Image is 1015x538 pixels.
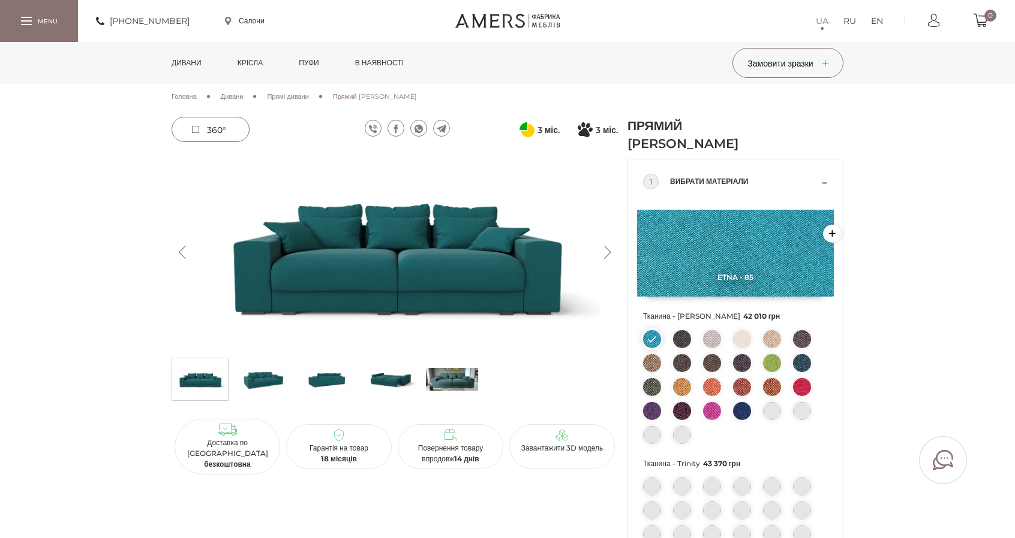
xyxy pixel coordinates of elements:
button: Next [597,246,618,259]
span: 360° [207,125,226,135]
a: viber [365,120,382,137]
p: Доставка по [GEOGRAPHIC_DATA] [179,437,275,470]
a: Головна [172,91,197,102]
p: Гарантія на товар [291,443,387,464]
span: Дивани [221,92,244,101]
span: Тканина - Trinity [643,456,828,471]
a: Пуфи [290,42,328,84]
span: 3 міс. [537,123,560,137]
a: [PHONE_NUMBER] [96,14,190,28]
a: EN [871,14,883,28]
span: 3 міс. [596,123,618,137]
b: 14 днів [454,454,479,463]
img: Прямий диван БРУНО s-3 [363,361,415,397]
svg: Покупка частинами від Монобанку [578,122,593,137]
a: Дивани [221,91,244,102]
a: telegram [433,120,450,137]
a: в наявності [346,42,413,84]
a: Крісла [229,42,272,84]
a: whatsapp [410,120,427,137]
img: Прямий диван БРУНО s-2 [300,361,352,397]
span: Замовити зразки [747,58,828,69]
a: RU [843,14,856,28]
img: Etna - 85 [637,210,834,297]
a: Салони [225,16,265,26]
span: 42 010 грн [743,312,780,321]
b: безкоштовна [204,460,251,469]
span: Головна [172,92,197,101]
svg: Оплата частинами від ПриватБанку [519,122,534,137]
a: facebook [388,120,404,137]
button: Замовити зразки [732,48,843,78]
img: s_ [426,361,478,397]
span: 43 370 грн [703,459,741,468]
p: Завантажити 3D модель [514,443,610,454]
a: UA [816,14,828,28]
a: 360° [172,117,250,142]
span: 0 [984,10,996,22]
h1: Прямий [PERSON_NAME] [627,117,765,153]
span: Etna - 85 [637,273,834,282]
img: Прямий диван БРУНО s-1 [237,361,289,397]
span: Вибрати матеріали [670,174,819,189]
span: Прямі дивани [267,92,308,101]
button: Previous [172,246,193,259]
b: 18 місяців [321,454,357,463]
img: Прямий диван БРУНО -0 [172,153,618,352]
div: 1 [643,174,659,189]
a: Дивани [163,42,211,84]
p: Повернення товару впродовж [403,443,499,464]
a: Прямі дивани [267,91,308,102]
img: Прямий диван БРУНО s-0 [174,361,226,397]
span: Тканина - [PERSON_NAME] [643,309,828,324]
